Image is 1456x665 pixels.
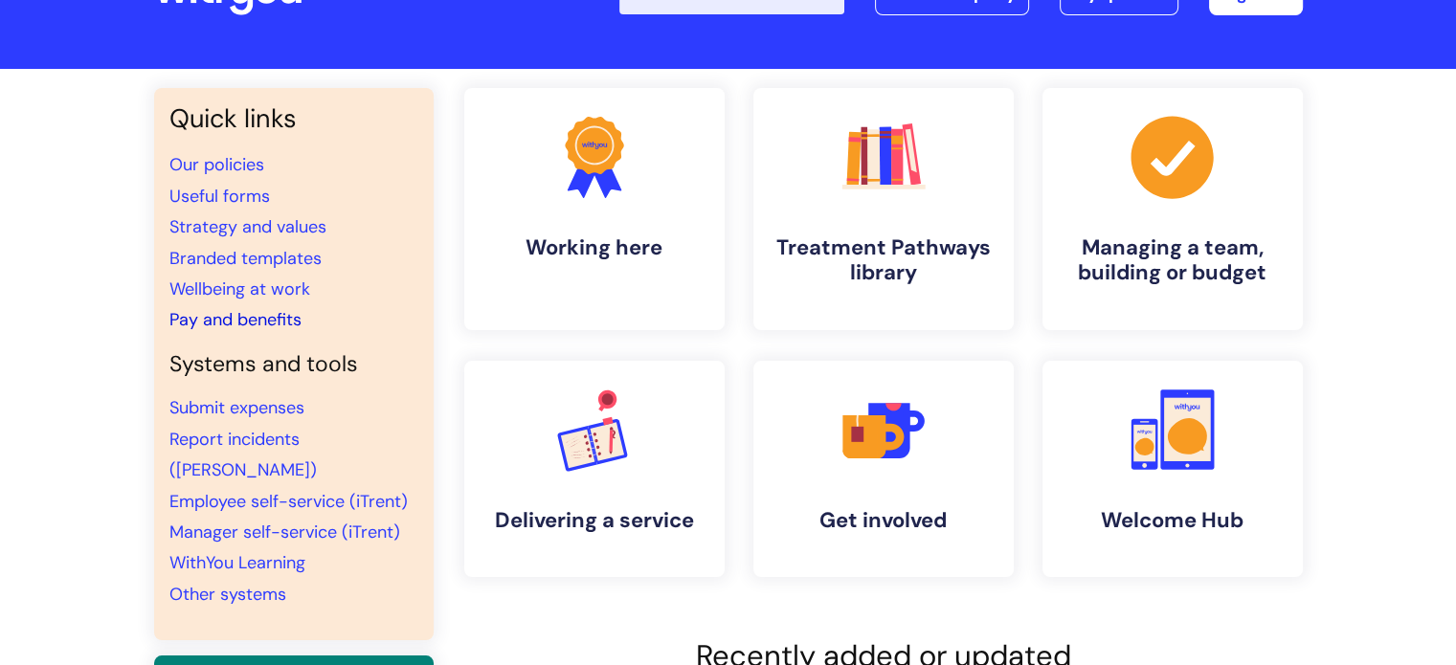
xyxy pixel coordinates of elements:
[753,88,1014,330] a: Treatment Pathways library
[169,185,270,208] a: Useful forms
[169,153,264,176] a: Our policies
[169,277,310,300] a: Wellbeing at work
[169,428,317,481] a: Report incidents ([PERSON_NAME])
[169,247,322,270] a: Branded templates
[1042,88,1303,330] a: Managing a team, building or budget
[480,508,709,533] h4: Delivering a service
[169,521,400,543] a: Manager self-service (iTrent)
[769,235,998,286] h4: Treatment Pathways library
[480,235,709,260] h4: Working here
[464,361,725,577] a: Delivering a service
[464,88,725,330] a: Working here
[169,583,286,606] a: Other systems
[169,396,304,419] a: Submit expenses
[753,361,1014,577] a: Get involved
[1058,508,1288,533] h4: Welcome Hub
[169,215,326,238] a: Strategy and values
[169,308,302,331] a: Pay and benefits
[169,103,418,134] h3: Quick links
[1058,235,1288,286] h4: Managing a team, building or budget
[169,490,408,513] a: Employee self-service (iTrent)
[769,508,998,533] h4: Get involved
[1042,361,1303,577] a: Welcome Hub
[169,351,418,378] h4: Systems and tools
[169,551,305,574] a: WithYou Learning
